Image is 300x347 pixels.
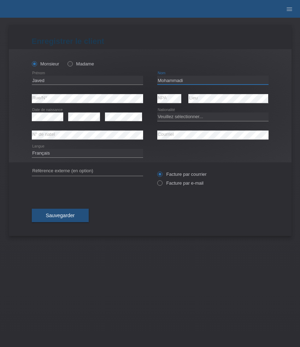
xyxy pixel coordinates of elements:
[67,61,94,66] label: Madame
[32,61,59,66] label: Monsieur
[157,180,204,186] label: Facture par e-mail
[286,6,293,13] i: menu
[67,61,72,66] input: Madame
[32,209,89,222] button: Sauvegarder
[157,172,207,177] label: Facture par courrier
[157,180,162,189] input: Facture par e-mail
[46,213,75,218] span: Sauvegarder
[157,172,162,180] input: Facture par courrier
[282,7,296,11] a: menu
[32,37,269,46] h1: Enregistrer le client
[32,61,36,66] input: Monsieur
